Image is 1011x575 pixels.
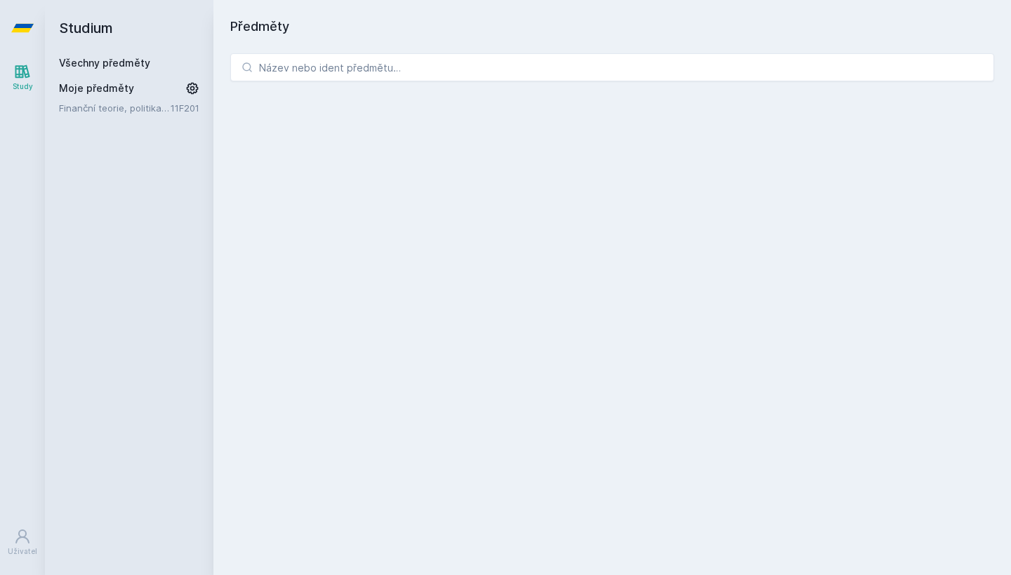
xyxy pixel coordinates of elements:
[230,53,994,81] input: Název nebo ident předmětu…
[59,81,134,95] span: Moje předměty
[59,101,171,115] a: Finanční teorie, politika a instituce
[3,521,42,564] a: Uživatel
[171,102,199,114] a: 11F201
[3,56,42,99] a: Study
[230,17,994,36] h1: Předměty
[59,57,150,69] a: Všechny předměty
[8,546,37,557] div: Uživatel
[13,81,33,92] div: Study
